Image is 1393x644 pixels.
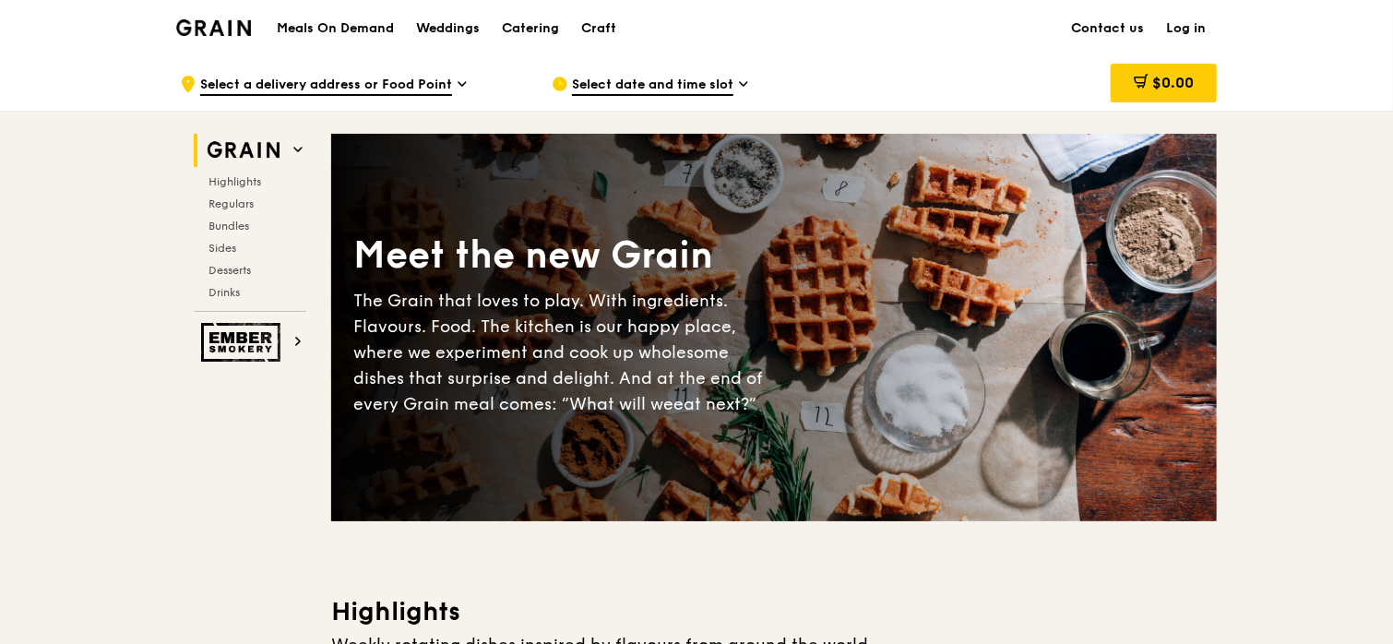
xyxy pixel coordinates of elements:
[570,1,627,56] a: Craft
[491,1,570,56] a: Catering
[572,76,733,96] span: Select date and time slot
[201,323,286,362] img: Ember Smokery web logo
[208,264,251,277] span: Desserts
[1152,74,1194,91] span: $0.00
[208,175,261,188] span: Highlights
[581,1,616,56] div: Craft
[1060,1,1155,56] a: Contact us
[208,197,254,210] span: Regulars
[208,242,236,255] span: Sides
[176,19,251,36] img: Grain
[405,1,491,56] a: Weddings
[200,76,452,96] span: Select a delivery address or Food Point
[208,220,249,233] span: Bundles
[201,134,286,167] img: Grain web logo
[416,1,480,56] div: Weddings
[1155,1,1217,56] a: Log in
[331,595,1217,628] h3: Highlights
[353,231,774,280] div: Meet the new Grain
[277,19,394,38] h1: Meals On Demand
[353,288,774,417] div: The Grain that loves to play. With ingredients. Flavours. Food. The kitchen is our happy place, w...
[673,394,756,414] span: eat next?”
[502,1,559,56] div: Catering
[208,286,240,299] span: Drinks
